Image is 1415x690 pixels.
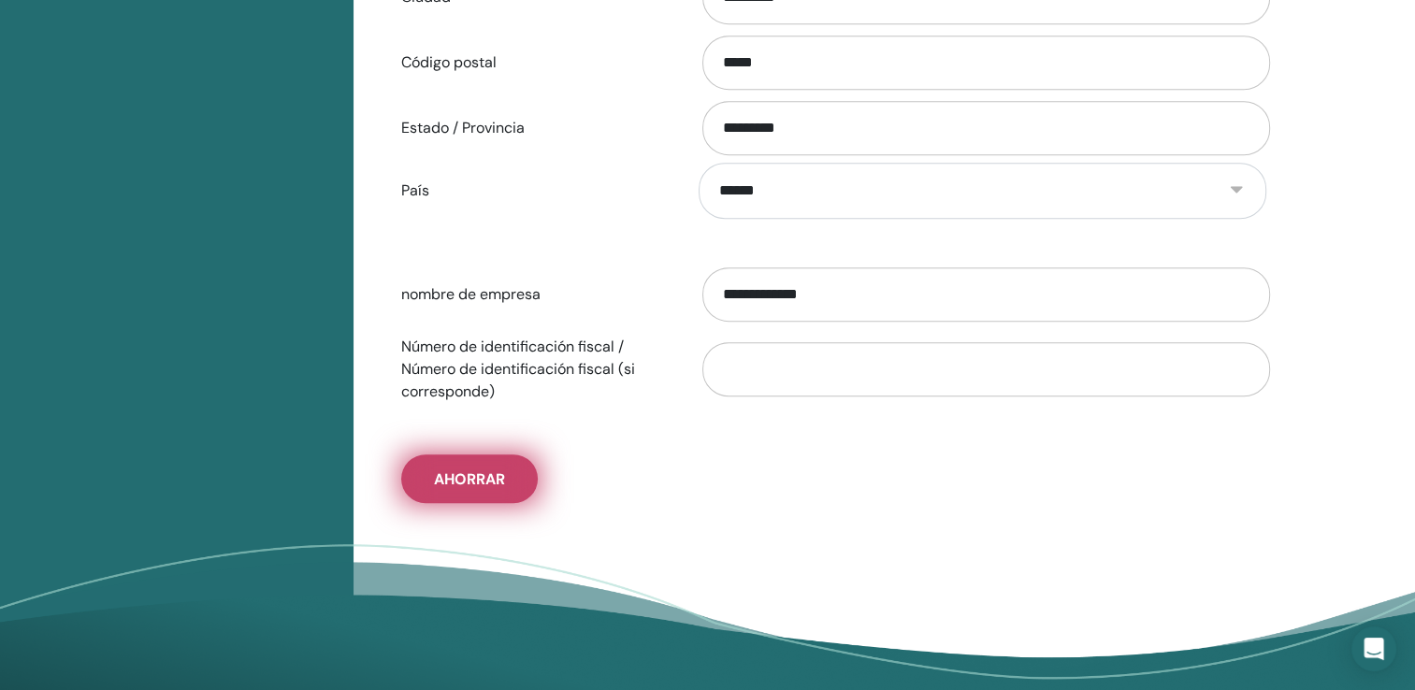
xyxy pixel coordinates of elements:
button: Ahorrar [401,454,538,503]
label: Código postal [387,45,685,80]
label: nombre de empresa [387,277,685,312]
label: Estado / Provincia [387,110,685,146]
span: Ahorrar [434,469,505,489]
label: Número de identificación fiscal / Número de identificación fiscal (si corresponde) [387,329,685,410]
label: País [387,173,685,208]
div: Open Intercom Messenger [1351,626,1396,671]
